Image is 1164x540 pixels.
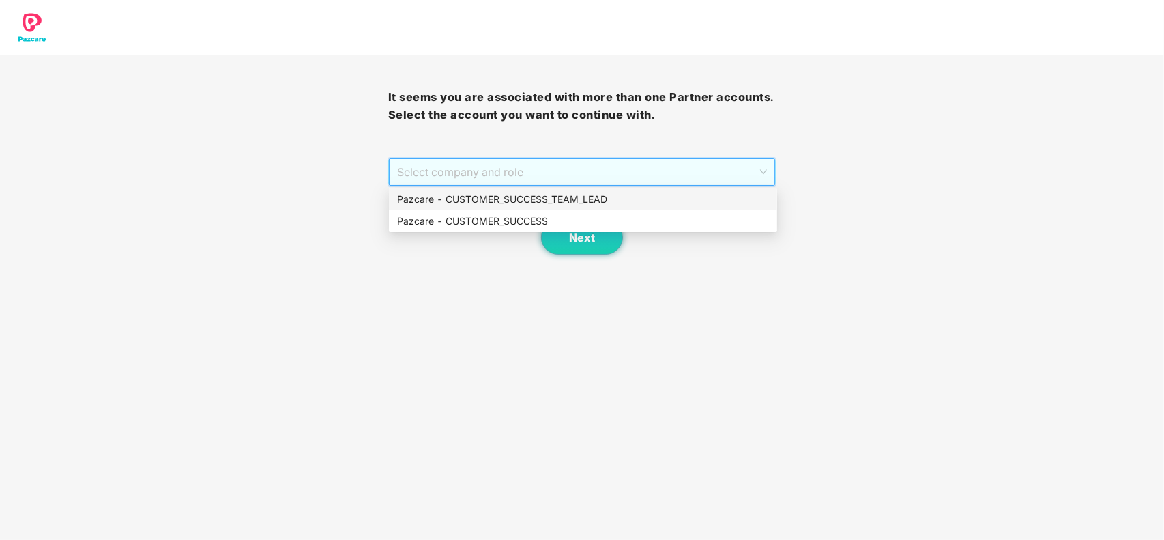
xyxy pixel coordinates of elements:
span: Next [569,231,595,244]
div: Pazcare - CUSTOMER_SUCCESS_TEAM_LEAD [389,188,777,210]
div: Pazcare - CUSTOMER_SUCCESS_TEAM_LEAD [397,192,769,207]
h3: It seems you are associated with more than one Partner accounts. Select the account you want to c... [388,89,776,124]
span: Select company and role [397,159,768,185]
button: Next [541,221,623,255]
div: Pazcare - CUSTOMER_SUCCESS [389,210,777,232]
div: Pazcare - CUSTOMER_SUCCESS [397,214,769,229]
